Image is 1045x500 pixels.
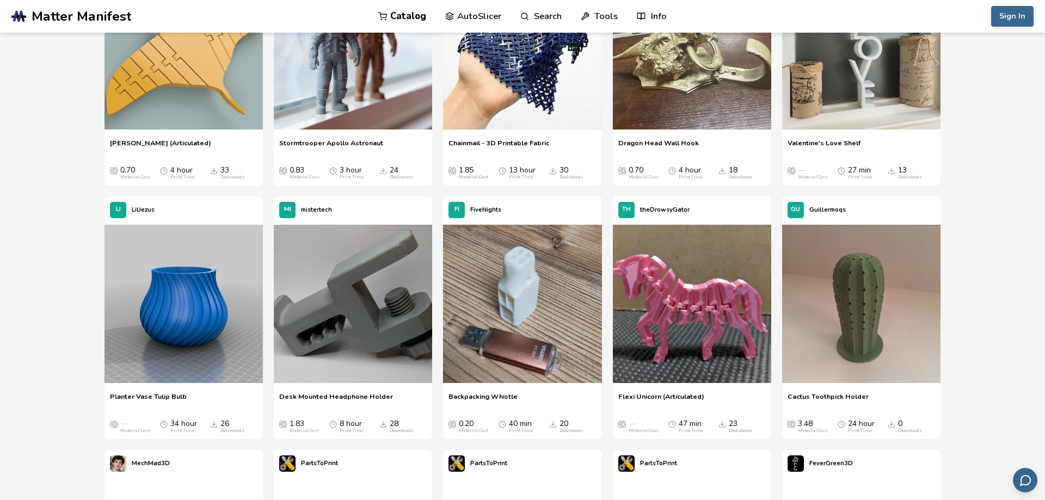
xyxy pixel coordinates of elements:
p: MechMad3D [132,458,170,469]
a: Chainmail - 3D Printable Fabric [448,139,549,155]
span: Downloads [549,419,557,428]
div: Print Time [848,175,872,180]
span: Average Cost [788,166,795,175]
div: Print Time [848,428,872,434]
div: 26 [220,419,244,434]
span: Downloads [888,166,895,175]
span: Downloads [888,419,895,428]
button: Sign In [991,6,1034,27]
div: 0.20 [459,419,488,434]
span: Average Cost [618,166,626,175]
div: 20 [560,419,583,434]
span: Average Cost [110,419,118,428]
div: Print Time [340,428,364,434]
span: Average Print Time [668,419,676,428]
span: MI [284,206,291,213]
a: Dragon Head Wall Hook [618,139,699,155]
span: Average Print Time [499,166,506,175]
span: Downloads [379,419,387,428]
div: 23 [729,419,753,434]
div: 0 [898,419,922,434]
div: Print Time [509,428,533,434]
div: Material Cost [290,175,319,180]
div: Material Cost [459,428,488,434]
div: Downloads [560,175,583,180]
div: 47 min [679,419,703,434]
span: Average Cost [788,419,795,428]
img: FeverGreen3D's profile [788,455,804,472]
a: PartsToPrint's profilePartsToPrint [613,450,683,477]
a: [PERSON_NAME] (Articulated) [110,139,211,155]
p: theDrowsyGator [640,204,690,215]
a: MechMad3D's profileMechMad3D [104,450,175,477]
div: Material Cost [629,428,658,434]
span: Average Cost [448,166,456,175]
div: Material Cost [120,175,150,180]
p: PartsToPrint [470,458,507,469]
div: 13 hour [509,166,536,180]
div: Print Time [170,428,194,434]
span: LI [116,206,121,213]
div: 34 hour [170,419,197,434]
div: Material Cost [290,428,319,434]
div: 8 hour [340,419,364,434]
p: FeverGreen3D [809,458,853,469]
a: Backpacking Whistle [448,392,518,409]
div: 0.70 [120,166,150,180]
span: Average Cost [279,419,287,428]
p: Guillermoqs [809,204,846,215]
div: Downloads [898,428,922,434]
span: — [798,166,806,175]
span: — [120,419,128,428]
span: TH [622,206,631,213]
div: 3 hour [340,166,364,180]
span: Downloads [379,166,387,175]
span: Average Cost [618,419,626,428]
div: Downloads [220,175,244,180]
span: — [629,419,636,428]
img: PartsToPrint's profile [618,455,635,472]
span: Average Print Time [838,166,845,175]
div: Downloads [390,175,414,180]
p: mistertech [301,204,332,215]
div: Material Cost [798,175,827,180]
span: Matter Manifest [32,9,131,24]
span: Average Cost [110,166,118,175]
span: Desk Mounted Headphone Holder [279,392,393,409]
span: Average Cost [279,166,287,175]
a: Valentine's Love Shelf [788,139,860,155]
div: 30 [560,166,583,180]
span: Planter Vase Tulip Bulb [110,392,187,409]
a: Cactus Toothpick Holder [788,392,869,409]
div: 4 hour [170,166,194,180]
a: FeverGreen3D's profileFeverGreen3D [782,450,858,477]
span: Average Print Time [499,419,506,428]
span: Average Print Time [668,166,676,175]
span: Average Cost [448,419,456,428]
div: Material Cost [629,175,658,180]
a: PartsToPrint's profilePartsToPrint [443,450,513,477]
div: Downloads [220,428,244,434]
img: PartsToPrint's profile [448,455,465,472]
span: Average Print Time [838,419,845,428]
a: Stormtrooper Apollo Astronaut [279,139,383,155]
p: PartsToPrint [301,458,338,469]
span: Average Print Time [329,419,337,428]
div: 18 [729,166,753,180]
div: Material Cost [798,428,827,434]
div: Print Time [170,175,194,180]
span: Average Print Time [160,166,168,175]
div: Print Time [679,175,703,180]
div: Material Cost [120,428,150,434]
div: 1.85 [459,166,488,180]
span: Average Print Time [160,419,168,428]
div: 3.48 [798,419,827,434]
div: Print Time [340,175,364,180]
div: Downloads [729,175,753,180]
a: Flexi Unicorn (Articulated) [618,392,704,409]
span: FI [454,206,459,213]
div: 13 [898,166,922,180]
div: 24 [390,166,414,180]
